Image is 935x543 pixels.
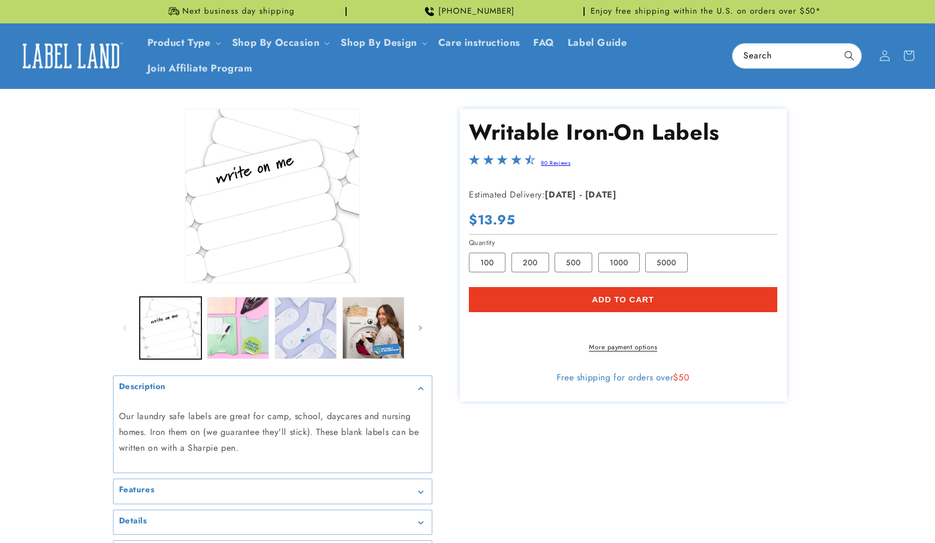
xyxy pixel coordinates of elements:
[141,56,259,81] a: Join Affiliate Program
[568,37,627,49] span: Label Guide
[469,253,505,272] label: 100
[469,118,777,146] h1: Writable Iron-On Labels
[438,37,520,49] span: Care instructions
[341,35,416,50] a: Shop By Design
[225,30,335,56] summary: Shop By Occasion
[469,342,777,352] a: More payment options
[13,35,130,77] a: Label Land
[706,492,924,532] iframe: Gorgias Floating Chat
[438,6,515,17] span: [PHONE_NUMBER]
[469,187,742,203] p: Estimated Delivery:
[469,157,535,170] span: 4.3-star overall rating
[645,253,688,272] label: 5000
[342,297,404,359] button: Load image 4 in gallery view
[511,253,549,272] label: 200
[432,30,527,56] a: Care instructions
[678,371,689,384] span: 50
[275,297,337,359] button: Load image 3 in gallery view
[140,297,202,359] button: Load image 1 in gallery view
[119,381,166,392] h2: Description
[591,6,821,17] span: Enjoy free shipping within the U.S. on orders over $50*
[119,485,155,496] h2: Features
[469,287,777,312] button: Add to cart
[533,37,555,49] span: FAQ
[837,44,861,68] button: Search
[207,297,269,359] button: Load image 2 in gallery view
[673,371,678,384] span: $
[545,188,576,201] strong: [DATE]
[555,253,592,272] label: 500
[408,316,432,340] button: Slide right
[141,30,225,56] summary: Product Type
[469,237,496,248] legend: Quantity
[580,188,582,201] strong: -
[585,188,617,201] strong: [DATE]
[527,30,561,56] a: FAQ
[147,35,211,50] a: Product Type
[114,510,432,535] summary: Details
[147,62,253,75] span: Join Affiliate Program
[334,30,431,56] summary: Shop By Design
[232,37,320,49] span: Shop By Occasion
[16,39,126,73] img: Label Land
[114,376,432,401] summary: Description
[469,211,515,228] span: $13.95
[541,159,570,167] a: 80 Reviews
[598,253,640,272] label: 1000
[592,295,654,305] span: Add to cart
[561,30,634,56] a: Label Guide
[182,6,295,17] span: Next business day shipping
[113,316,137,340] button: Slide left
[469,372,777,383] div: Free shipping for orders over
[114,479,432,504] summary: Features
[119,409,426,456] p: Our laundry safe labels are great for camp, school, daycares and nursing homes. Iron them on (we ...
